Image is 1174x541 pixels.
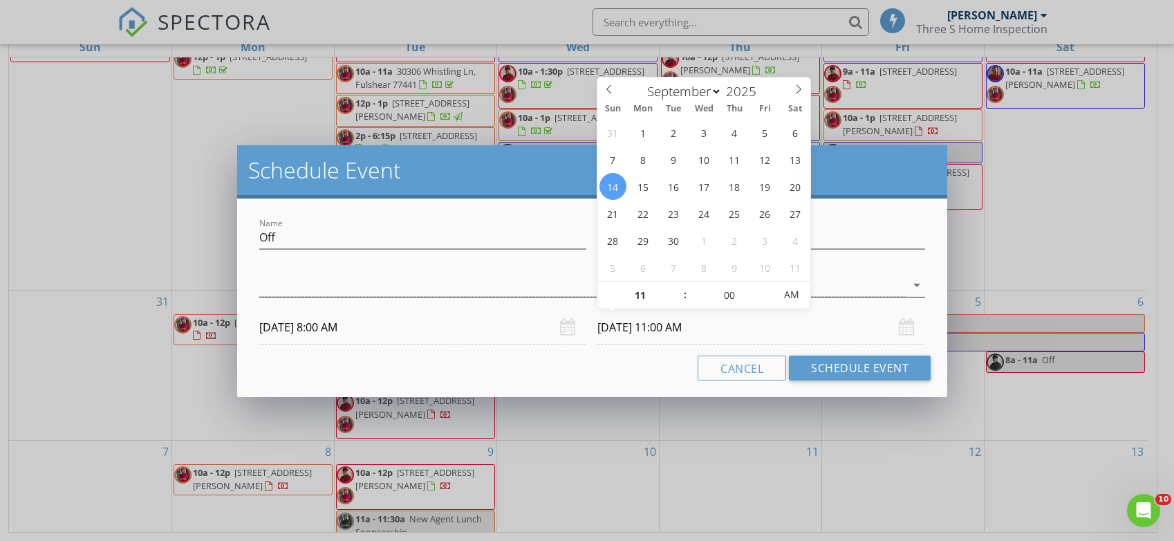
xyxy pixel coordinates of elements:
span: October 10, 2025 [752,254,779,281]
span: September 24, 2025 [691,200,718,227]
i: arrow_drop_down [909,277,925,293]
span: September 18, 2025 [721,173,748,200]
span: Tue [658,104,689,113]
h2: Schedule Event [248,156,937,184]
span: October 1, 2025 [691,227,718,254]
span: September 19, 2025 [752,173,779,200]
span: September 10, 2025 [691,146,718,173]
span: October 3, 2025 [752,227,779,254]
span: September 9, 2025 [660,146,687,173]
span: September 5, 2025 [752,119,779,146]
span: September 2, 2025 [660,119,687,146]
span: September 20, 2025 [782,173,809,200]
span: September 25, 2025 [721,200,748,227]
span: October 11, 2025 [782,254,809,281]
button: Cancel [698,356,786,380]
span: September 8, 2025 [630,146,657,173]
span: September 29, 2025 [630,227,657,254]
span: September 30, 2025 [660,227,687,254]
span: October 7, 2025 [660,254,687,281]
span: September 16, 2025 [660,173,687,200]
span: Sat [780,104,810,113]
span: October 4, 2025 [782,227,809,254]
span: September 22, 2025 [630,200,657,227]
span: Fri [749,104,780,113]
span: September 23, 2025 [660,200,687,227]
span: Sun [597,104,628,113]
span: September 7, 2025 [599,146,626,173]
input: Select date [259,311,587,345]
span: September 12, 2025 [752,146,779,173]
span: September 4, 2025 [721,119,748,146]
span: September 17, 2025 [691,173,718,200]
span: : [683,281,687,309]
span: September 27, 2025 [782,200,809,227]
span: September 15, 2025 [630,173,657,200]
span: Thu [719,104,749,113]
span: October 2, 2025 [721,227,748,254]
span: October 6, 2025 [630,254,657,281]
input: Year [722,82,767,100]
span: October 9, 2025 [721,254,748,281]
span: September 13, 2025 [782,146,809,173]
span: September 14, 2025 [599,173,626,200]
span: September 11, 2025 [721,146,748,173]
span: September 3, 2025 [691,119,718,146]
span: October 5, 2025 [599,254,626,281]
span: October 8, 2025 [691,254,718,281]
span: 10 [1155,494,1171,505]
span: September 1, 2025 [630,119,657,146]
span: September 6, 2025 [782,119,809,146]
span: September 26, 2025 [752,200,779,227]
span: Wed [689,104,719,113]
span: September 28, 2025 [599,227,626,254]
span: Click to toggle [772,281,810,309]
input: Select date [597,311,925,345]
span: August 31, 2025 [599,119,626,146]
span: Mon [628,104,658,113]
span: September 21, 2025 [599,200,626,227]
button: Schedule Event [789,356,931,380]
iframe: Intercom live chat [1127,494,1160,527]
